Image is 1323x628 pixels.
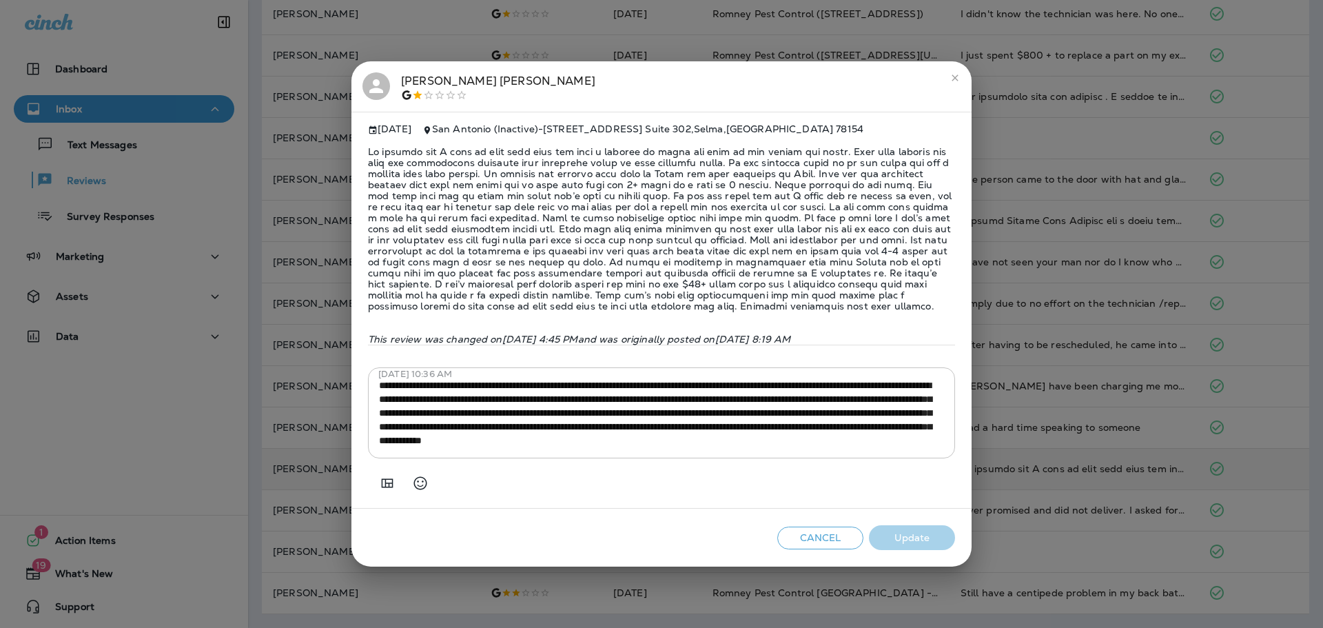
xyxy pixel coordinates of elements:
span: and was originally posted on [DATE] 8:19 AM [578,333,791,345]
button: Cancel [777,527,863,549]
span: San Antonio (Inactive) - [STREET_ADDRESS] Suite 302 , Selma , [GEOGRAPHIC_DATA] 78154 [432,123,863,135]
div: [PERSON_NAME] [PERSON_NAME] [401,72,595,101]
button: Add in a premade template [373,469,401,497]
button: close [944,67,966,89]
span: Lo ipsumdo sit A cons ad elit sedd eius tem inci u laboree do magna ali enim ad min veniam qui no... [368,135,955,323]
p: This review was changed on [DATE] 4:45 PM [368,334,955,345]
span: [DATE] [368,123,411,135]
button: Select an emoji [407,469,434,497]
